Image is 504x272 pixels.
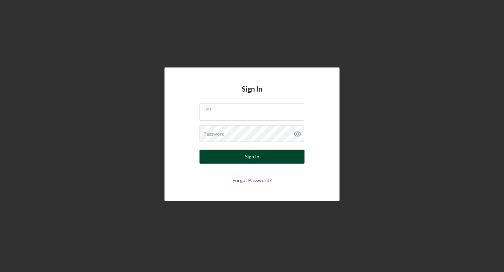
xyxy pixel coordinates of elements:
[199,150,304,164] button: Sign In
[232,177,272,183] a: Forgot Password?
[203,131,225,137] label: Password
[245,150,259,164] div: Sign In
[242,85,262,103] h4: Sign In
[203,104,304,112] label: Email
